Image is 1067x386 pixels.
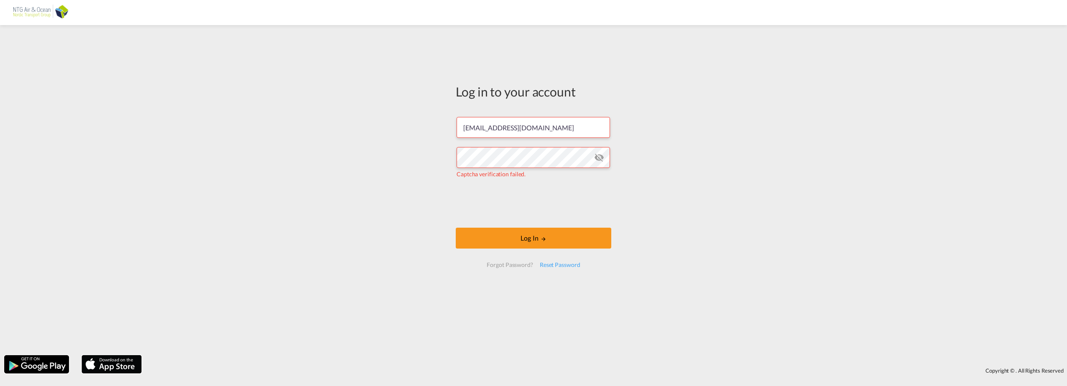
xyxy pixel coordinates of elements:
[594,152,604,163] md-icon: icon-eye-off
[456,228,611,249] button: LOGIN
[13,3,69,22] img: af31b1c0b01f11ecbc353f8e72265e29.png
[81,354,143,374] img: apple.png
[457,170,526,178] span: Captcha verification failed.
[483,257,536,272] div: Forgot Password?
[146,363,1067,378] div: Copyright © . All Rights Reserved
[3,354,70,374] img: google.png
[457,117,610,138] input: Enter email/phone number
[456,83,611,100] div: Log in to your account
[536,257,584,272] div: Reset Password
[470,187,597,219] iframe: reCAPTCHA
